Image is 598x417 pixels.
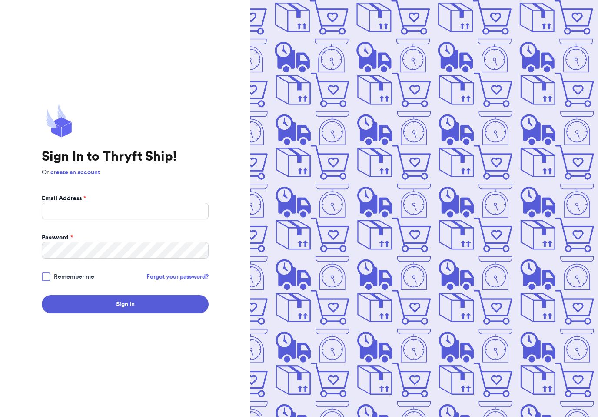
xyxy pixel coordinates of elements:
[146,272,209,281] a: Forgot your password?
[42,149,209,165] h1: Sign In to Thryft Ship!
[42,194,86,203] label: Email Address
[50,169,100,175] a: create an account
[42,295,209,313] button: Sign In
[42,168,209,177] p: Or
[42,233,73,242] label: Password
[54,272,94,281] span: Remember me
